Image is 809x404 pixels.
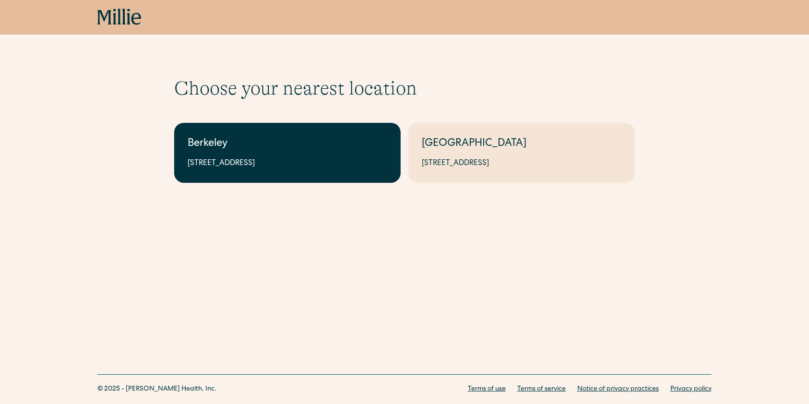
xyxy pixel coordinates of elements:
a: Notice of privacy practices [577,384,659,394]
div: [STREET_ADDRESS] [188,158,387,169]
div: [STREET_ADDRESS] [422,158,621,169]
a: Terms of use [468,384,506,394]
div: Berkeley [188,136,387,152]
a: home [97,9,142,26]
a: Berkeley[STREET_ADDRESS] [174,123,401,183]
h1: Choose your nearest location [174,77,635,100]
a: Terms of service [517,384,566,394]
div: [GEOGRAPHIC_DATA] [422,136,621,152]
div: © 2025 - [PERSON_NAME] Health, Inc. [97,384,216,394]
a: [GEOGRAPHIC_DATA][STREET_ADDRESS] [408,123,635,183]
a: Privacy policy [670,384,712,394]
